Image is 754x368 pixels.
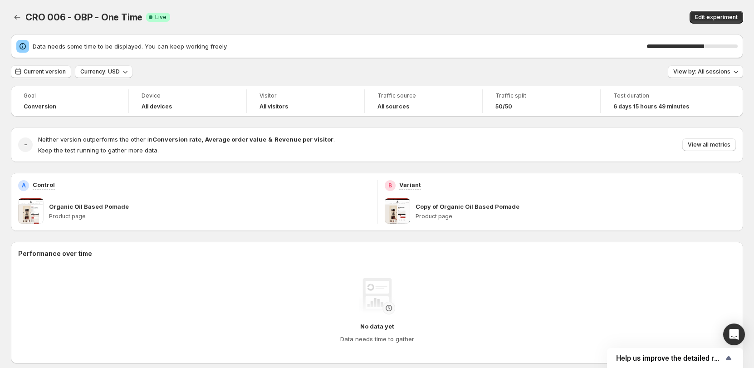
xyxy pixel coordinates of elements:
strong: Revenue per visitor [274,136,333,143]
p: Product page [49,213,370,220]
button: View by: All sessions [668,65,743,78]
h4: All devices [142,103,172,110]
span: Currency: USD [80,68,120,75]
img: Copy of Organic Oil Based Pomade [385,198,410,224]
span: Goal [24,92,116,99]
a: Test duration6 days 15 hours 49 minutes [613,91,706,111]
p: Organic Oil Based Pomade [49,202,129,211]
div: Open Intercom Messenger [723,324,745,345]
h4: All visitors [259,103,288,110]
span: Visitor [259,92,352,99]
p: Variant [399,180,421,189]
strong: Average order value [205,136,266,143]
span: Test duration [613,92,706,99]
span: Conversion [24,103,56,110]
span: Current version [24,68,66,75]
strong: Conversion rate [152,136,201,143]
strong: , [201,136,203,143]
a: Traffic sourceAll sources [377,91,470,111]
img: Organic Oil Based Pomade [18,198,44,224]
span: Device [142,92,234,99]
span: 6 days 15 hours 49 minutes [613,103,689,110]
h2: B [388,182,392,189]
button: Show survey - Help us improve the detailed report for A/B campaigns [616,353,734,363]
button: Back [11,11,24,24]
img: No data yet [359,278,395,314]
a: GoalConversion [24,91,116,111]
span: Help us improve the detailed report for A/B campaigns [616,354,723,363]
h4: All sources [377,103,409,110]
span: View by: All sessions [673,68,730,75]
button: Currency: USD [75,65,132,78]
p: Control [33,180,55,189]
button: Current version [11,65,71,78]
h2: - [24,140,27,149]
p: Product page [416,213,736,220]
span: Edit experiment [695,14,738,21]
h2: A [22,182,26,189]
p: Copy of Organic Oil Based Pomade [416,202,519,211]
span: Data needs some time to be displayed. You can keep working freely. [33,42,647,51]
span: CRO 006 - OBP - One Time [25,12,142,23]
span: View all metrics [688,141,730,148]
strong: & [268,136,273,143]
a: VisitorAll visitors [259,91,352,111]
button: Edit experiment [690,11,743,24]
button: View all metrics [682,138,736,151]
a: Traffic split50/50 [495,91,588,111]
h4: Data needs time to gather [340,334,414,343]
h2: Performance over time [18,249,736,258]
span: Keep the test running to gather more data. [38,147,159,154]
span: Traffic source [377,92,470,99]
span: Traffic split [495,92,588,99]
span: 50/50 [495,103,512,110]
span: Neither version outperforms the other in . [38,136,335,143]
span: Live [155,14,166,21]
h4: No data yet [360,322,394,331]
a: DeviceAll devices [142,91,234,111]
